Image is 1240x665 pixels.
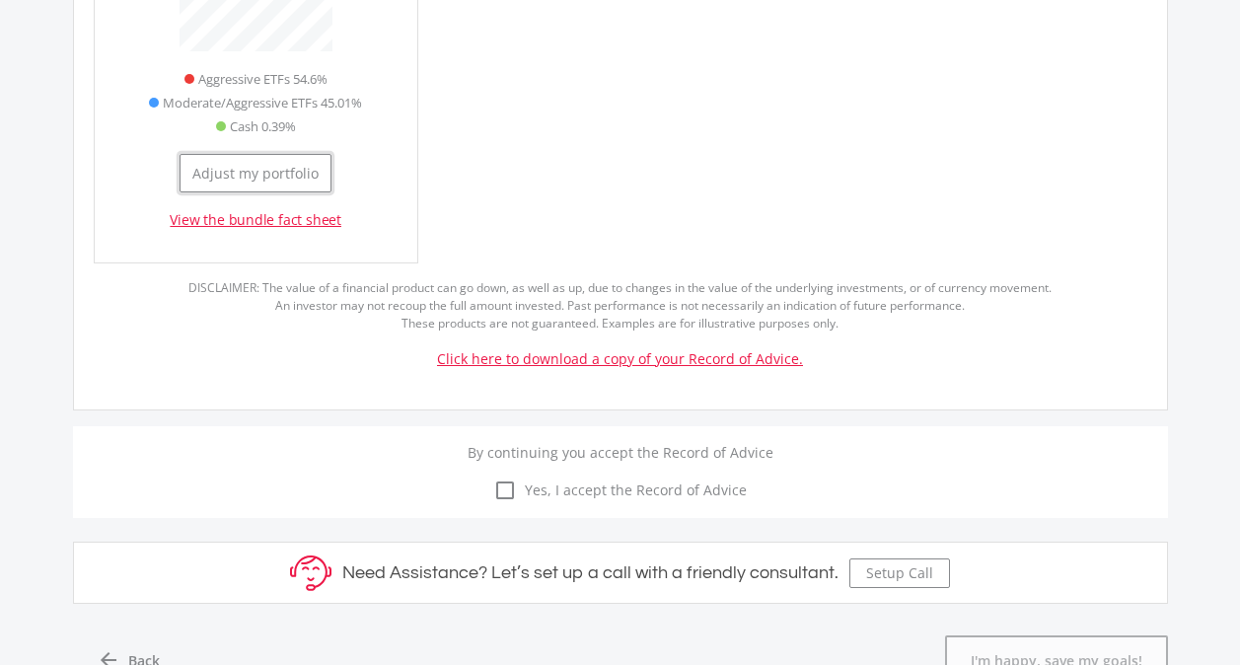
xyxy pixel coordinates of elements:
[437,349,803,368] a: Click here to download a copy of your Record of Advice.
[493,479,517,502] i: check_box_outline_blank
[180,154,331,192] button: Adjust my portfolio
[342,562,839,584] h5: Need Assistance? Let’s set up a call with a friendly consultant.
[849,558,950,588] button: Setup Call
[170,210,341,230] a: View the bundle fact sheet
[163,91,362,114] span: Moderate/Aggressive ETFs 45.01%
[517,480,747,500] span: Yes, I accept the Record of Advice
[94,279,1147,332] p: DISCLAIMER: The value of a financial product can go down, as well as up, due to changes in the va...
[88,442,1153,463] p: By continuing you accept the Record of Advice
[198,67,328,91] span: Aggressive ETFs 54.6%
[230,114,296,138] span: Cash 0.39%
